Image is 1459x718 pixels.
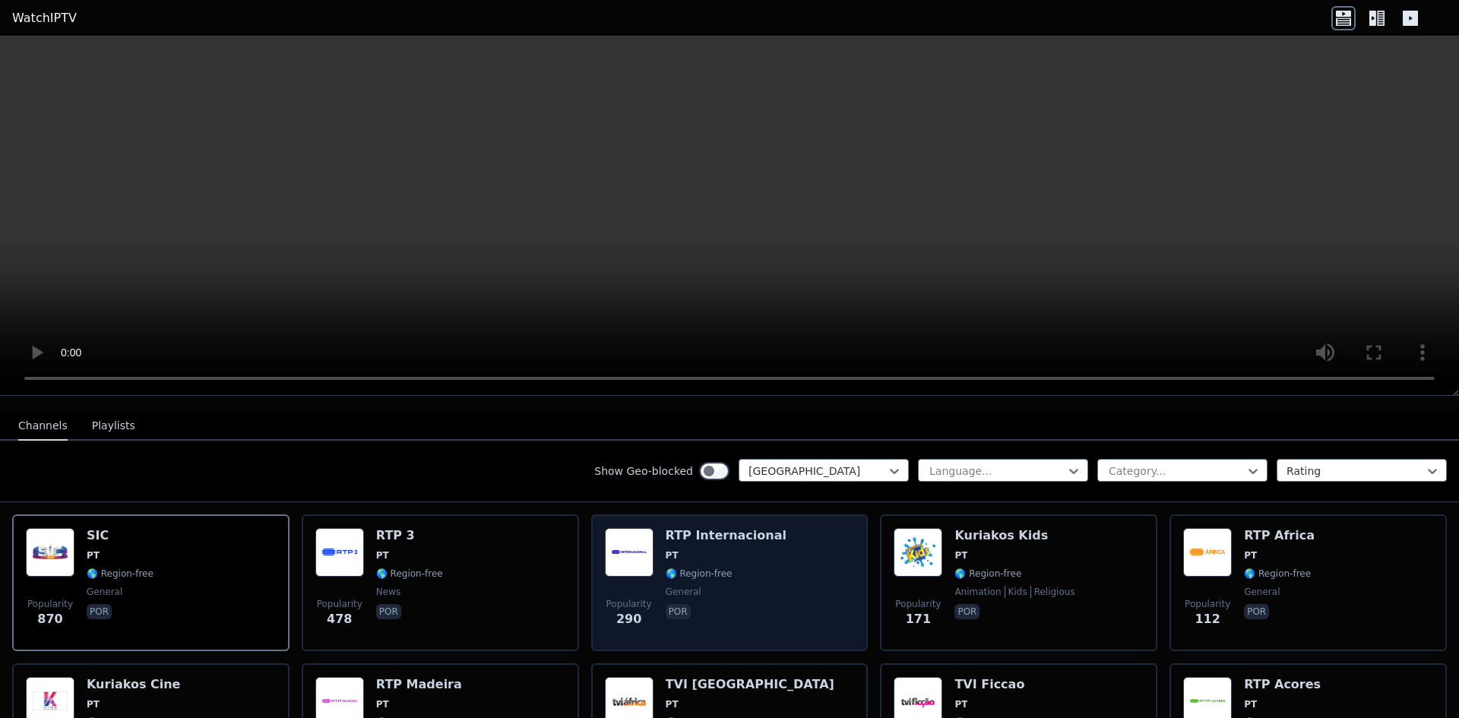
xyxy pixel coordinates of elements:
[87,549,100,561] span: PT
[954,604,980,619] p: por
[666,549,679,561] span: PT
[895,598,941,610] span: Popularity
[954,549,967,561] span: PT
[666,568,733,580] span: 🌎 Region-free
[376,549,389,561] span: PT
[666,677,834,692] h6: TVI [GEOGRAPHIC_DATA]
[37,610,62,628] span: 870
[606,598,652,610] span: Popularity
[92,412,135,441] button: Playlists
[954,586,1001,598] span: animation
[1195,610,1220,628] span: 112
[894,528,942,577] img: Kuriakos Kids
[605,528,654,577] img: RTP Internacional
[1244,677,1321,692] h6: RTP Acores
[666,528,786,543] h6: RTP Internacional
[666,604,691,619] p: por
[376,604,401,619] p: por
[317,598,362,610] span: Popularity
[87,698,100,710] span: PT
[1183,528,1232,577] img: RTP Africa
[376,677,462,692] h6: RTP Madeira
[1244,568,1311,580] span: 🌎 Region-free
[954,698,967,710] span: PT
[18,412,68,441] button: Channels
[87,586,122,598] span: general
[954,568,1021,580] span: 🌎 Region-free
[1244,604,1269,619] p: por
[26,528,74,577] img: SIC
[906,610,931,628] span: 171
[1244,549,1257,561] span: PT
[87,677,180,692] h6: Kuriakos Cine
[1005,586,1027,598] span: kids
[27,598,73,610] span: Popularity
[1030,586,1075,598] span: religious
[376,528,443,543] h6: RTP 3
[954,677,1024,692] h6: TVI Ficcao
[376,698,389,710] span: PT
[87,604,112,619] p: por
[1244,528,1315,543] h6: RTP Africa
[87,568,153,580] span: 🌎 Region-free
[327,610,352,628] span: 478
[87,528,153,543] h6: SIC
[616,610,641,628] span: 290
[594,463,693,479] label: Show Geo-blocked
[315,528,364,577] img: RTP 3
[666,698,679,710] span: PT
[1244,586,1280,598] span: general
[954,528,1074,543] h6: Kuriakos Kids
[1185,598,1230,610] span: Popularity
[12,9,77,27] a: WatchIPTV
[376,586,400,598] span: news
[1244,698,1257,710] span: PT
[376,568,443,580] span: 🌎 Region-free
[666,586,701,598] span: general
